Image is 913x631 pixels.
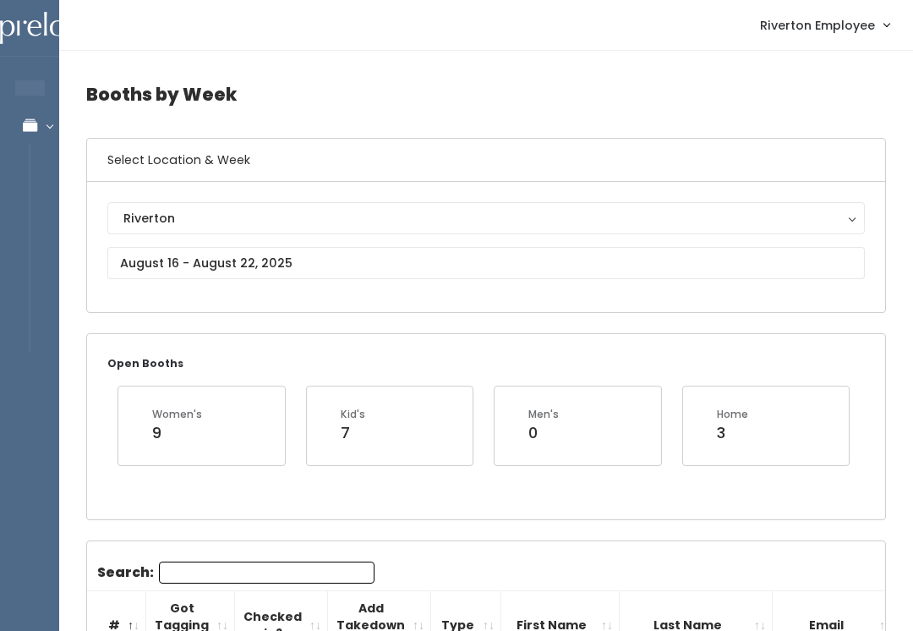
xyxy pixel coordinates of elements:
div: 7 [341,422,365,444]
div: Women's [152,407,202,422]
h4: Booths by Week [86,71,886,118]
button: Riverton [107,202,865,234]
input: August 16 - August 22, 2025 [107,247,865,279]
div: 3 [717,422,748,444]
div: Riverton [123,209,849,228]
div: Kid's [341,407,365,422]
div: Home [717,407,748,422]
h6: Select Location & Week [87,139,885,182]
div: Men's [528,407,559,422]
input: Search: [159,562,374,584]
div: 9 [152,422,202,444]
span: Riverton Employee [760,16,875,35]
div: 0 [528,422,559,444]
a: Riverton Employee [743,7,906,43]
label: Search: [97,562,374,584]
small: Open Booths [107,356,183,370]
